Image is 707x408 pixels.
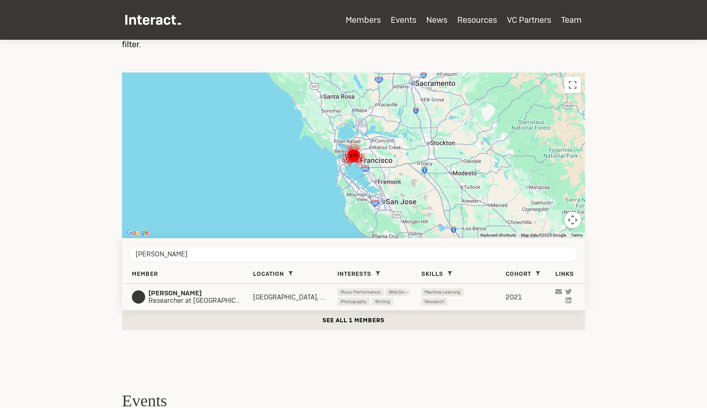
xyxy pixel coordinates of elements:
[564,77,581,93] button: Toggle fullscreen view
[346,14,381,25] a: Members
[122,310,585,330] button: See all 1 members
[124,227,151,238] img: Google
[561,14,582,25] a: Team
[507,14,551,25] a: VC Partners
[148,297,253,304] span: Researcher at [GEOGRAPHIC_DATA]
[337,270,371,278] span: Interests
[129,246,578,262] input: Search by name, company, cohort, interests, and more...
[132,270,158,278] span: Member
[375,298,390,306] span: Writing
[426,14,447,25] a: News
[421,270,443,278] span: Skills
[506,293,555,302] div: 2021
[148,290,253,297] span: [PERSON_NAME]
[521,233,566,237] span: Map data ©2025 Google
[341,298,367,306] span: Photography
[506,270,531,278] span: Cohort
[425,288,460,296] span: Machine Learning
[125,15,181,25] img: Interact Logo
[340,142,367,169] div: 275
[564,212,581,228] button: Map camera controls
[425,298,444,306] span: Research
[124,227,151,238] a: Open this area in Google Maps (opens a new window)
[391,14,416,25] a: Events
[480,232,516,238] button: Keyboard shortcuts
[457,14,497,25] a: Resources
[571,233,583,237] a: Terms (opens in new tab)
[253,270,284,278] span: Location
[253,293,337,302] div: [GEOGRAPHIC_DATA], [GEOGRAPHIC_DATA], [GEOGRAPHIC_DATA]
[389,288,426,296] span: Web Development
[555,270,574,278] span: Links
[341,288,380,296] span: Music Performance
